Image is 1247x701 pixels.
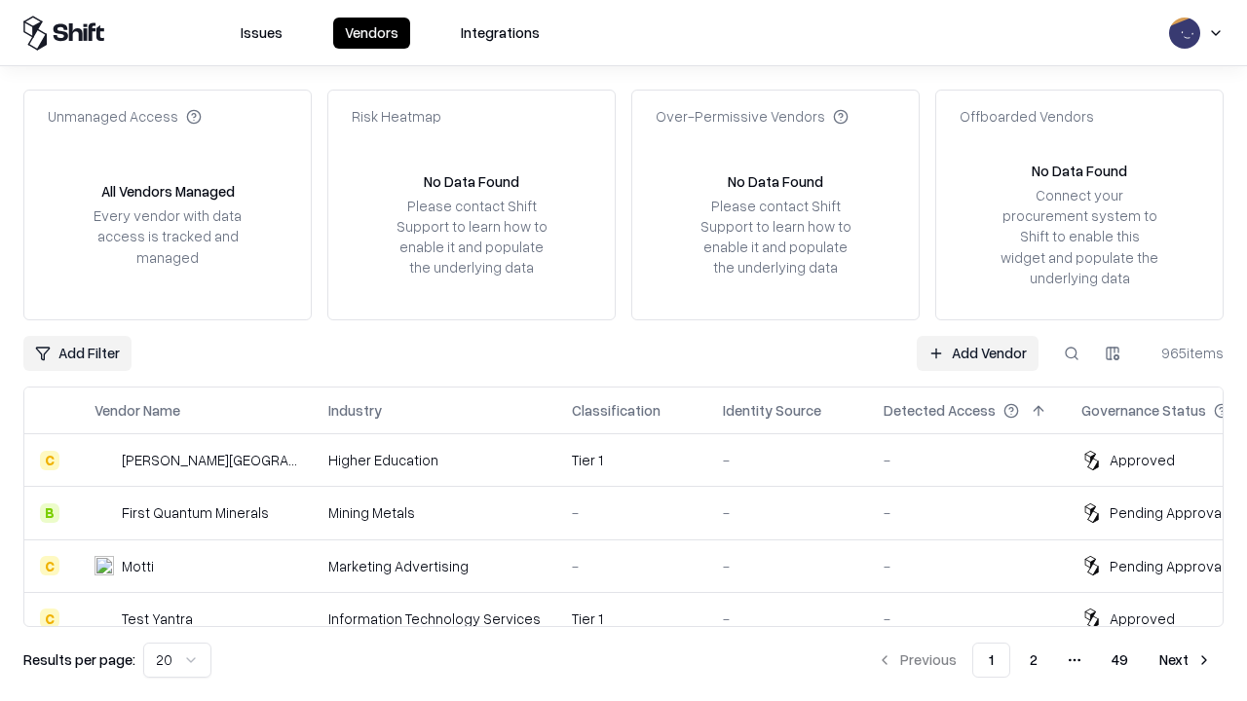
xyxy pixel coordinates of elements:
[917,336,1039,371] a: Add Vendor
[572,609,692,629] div: Tier 1
[122,609,193,629] div: Test Yantra
[328,609,541,629] div: Information Technology Services
[572,450,692,470] div: Tier 1
[884,502,1050,523] div: -
[572,556,692,576] div: -
[391,196,552,278] div: Please contact Shift Support to learn how to enable it and populate the underlying data
[1110,502,1225,523] div: Pending Approval
[1110,450,1175,470] div: Approved
[40,503,59,523] div: B
[723,400,821,421] div: Identity Source
[449,18,551,49] button: Integrations
[94,451,114,470] img: Reichman University
[87,205,248,267] div: Every vendor with data access is tracked and managed
[884,450,1050,470] div: -
[695,196,856,278] div: Please contact Shift Support to learn how to enable it and populate the underlying data
[122,450,297,470] div: [PERSON_NAME][GEOGRAPHIC_DATA]
[723,502,852,523] div: -
[723,450,852,470] div: -
[328,450,541,470] div: Higher Education
[1110,556,1225,576] div: Pending Approval
[40,451,59,470] div: C
[865,643,1224,678] nav: pagination
[1096,643,1144,678] button: 49
[1148,643,1224,678] button: Next
[884,400,996,421] div: Detected Access
[572,400,661,421] div: Classification
[723,609,852,629] div: -
[999,185,1160,288] div: Connect your procurement system to Shift to enable this widget and populate the underlying data
[94,400,180,421] div: Vendor Name
[229,18,294,49] button: Issues
[101,181,235,202] div: All Vendors Managed
[23,336,132,371] button: Add Filter
[94,503,114,523] img: First Quantum Minerals
[723,556,852,576] div: -
[728,171,823,192] div: No Data Found
[94,556,114,575] img: Motti
[333,18,410,49] button: Vendors
[1014,643,1053,678] button: 2
[572,502,692,523] div: -
[884,556,1050,576] div: -
[40,556,59,575] div: C
[328,400,382,421] div: Industry
[1146,343,1224,363] div: 965 items
[972,643,1010,678] button: 1
[40,609,59,628] div: C
[1081,400,1206,421] div: Governance Status
[23,649,135,670] p: Results per page:
[328,556,541,576] div: Marketing Advertising
[328,502,541,523] div: Mining Metals
[122,502,269,523] div: First Quantum Minerals
[352,106,441,127] div: Risk Heatmap
[122,556,154,576] div: Motti
[656,106,849,127] div: Over-Permissive Vendors
[48,106,202,127] div: Unmanaged Access
[94,609,114,628] img: Test Yantra
[960,106,1094,127] div: Offboarded Vendors
[1110,609,1175,629] div: Approved
[1032,161,1127,181] div: No Data Found
[424,171,519,192] div: No Data Found
[884,609,1050,629] div: -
